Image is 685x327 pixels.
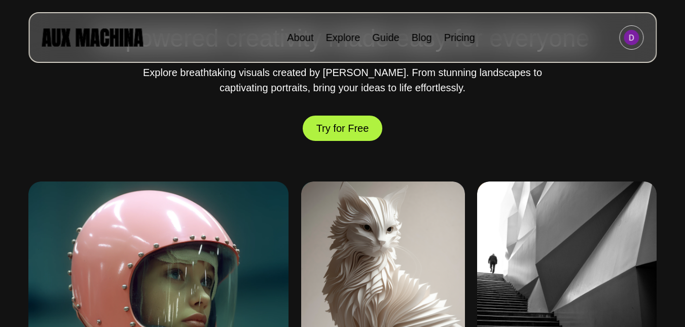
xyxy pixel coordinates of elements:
a: Explore [326,32,360,43]
a: Guide [372,32,399,43]
a: About [287,32,313,43]
a: Blog [412,32,432,43]
img: Avatar [624,30,639,45]
p: Explore breathtaking visuals created by [PERSON_NAME]. From stunning landscapes to captivating po... [140,65,546,95]
img: AUX MACHINA [42,28,143,46]
a: Pricing [444,32,475,43]
button: Try for Free [303,116,383,141]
